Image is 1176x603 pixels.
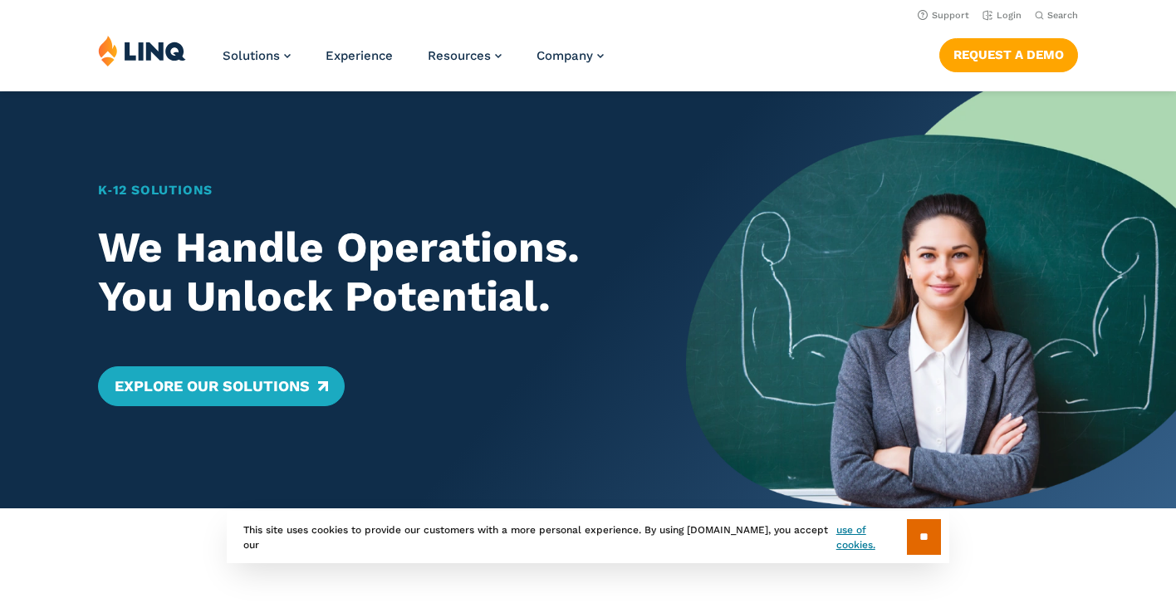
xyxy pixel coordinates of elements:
nav: Button Navigation [939,35,1078,71]
h2: We Handle Operations. You Unlock Potential. [98,223,638,321]
a: Support [918,10,969,21]
button: Open Search Bar [1035,9,1078,22]
nav: Primary Navigation [223,35,604,90]
span: Company [537,48,593,63]
h1: K‑12 Solutions [98,180,638,200]
a: Explore Our Solutions [98,366,345,406]
div: This site uses cookies to provide our customers with a more personal experience. By using [DOMAIN... [227,511,949,563]
img: Home Banner [686,91,1176,508]
img: LINQ | K‑12 Software [98,35,186,66]
a: Solutions [223,48,291,63]
span: Solutions [223,48,280,63]
span: Resources [428,48,491,63]
a: Experience [326,48,393,63]
span: Search [1047,10,1078,21]
a: use of cookies. [836,522,907,552]
a: Company [537,48,604,63]
a: Login [982,10,1022,21]
a: Request a Demo [939,38,1078,71]
a: Resources [428,48,502,63]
